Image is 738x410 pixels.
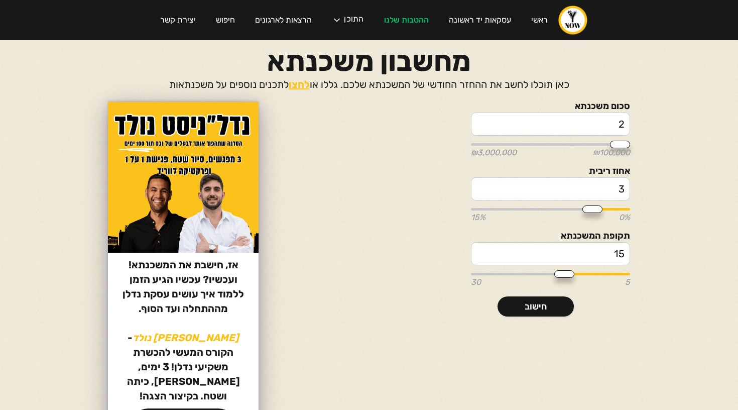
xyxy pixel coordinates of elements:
div: התוכן [344,15,363,25]
label: סכום משכנתא [471,102,630,110]
span: ₪3,000,000 [471,149,517,157]
a: חיפוש [206,6,245,34]
a: לחצו [289,78,310,90]
span: 30 [471,278,481,286]
label: תקופת המשכנתא [471,232,630,240]
label: אחוז ריבית [471,167,630,175]
a: ההטבות שלנו [374,6,439,34]
a: יצירת קשר [150,6,206,34]
div: התוכן [322,5,374,35]
span: 5 [625,278,630,286]
span: 15% [471,214,485,222]
strong: [PERSON_NAME] נולד [133,332,239,344]
span: ₪100,000 [593,149,630,157]
a: ראשי [521,6,558,34]
h1: מחשבון משכנתא [267,50,471,72]
p: אז, חישבת את המשכנתא! ועכשיו? עכשיו הגיע הזמן ללמוד איך עושים עסקת נדלן מההתחלה ועד הסוף. ‍ - הקו... [108,258,259,403]
a: עסקאות יד ראשונה [439,6,521,34]
a: home [558,5,588,35]
a: הרצאות לארגונים [245,6,322,34]
span: 0% [619,214,630,222]
a: חישוב [498,296,574,317]
p: כאן תוכלו לחשב את ההחזר החודשי של המשכנתא שלכם. גללו או לתכנים נוספים על משכנתאות [169,77,569,92]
